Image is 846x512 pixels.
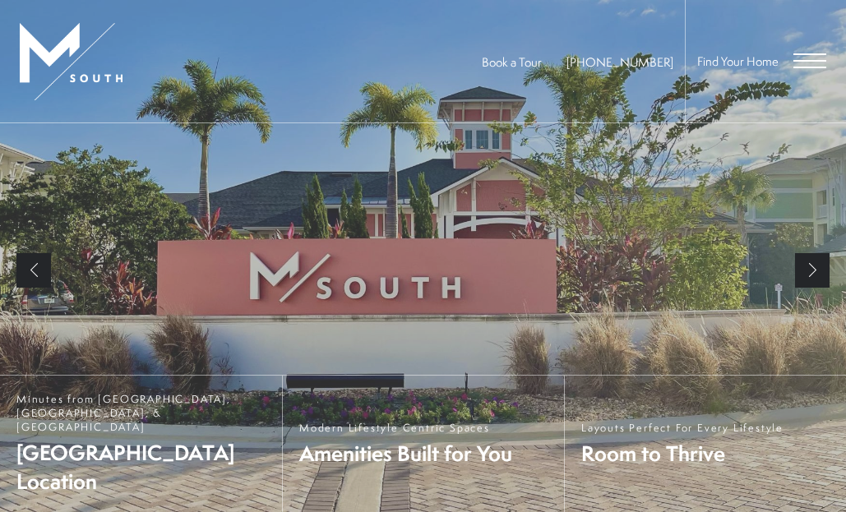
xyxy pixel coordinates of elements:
[566,53,673,71] span: [PHONE_NUMBER]
[299,439,512,468] span: Amenities Built for You
[16,253,51,288] a: Previous
[16,392,266,434] span: Minutes from [GEOGRAPHIC_DATA], [GEOGRAPHIC_DATA], & [GEOGRAPHIC_DATA]
[793,53,826,68] button: Open Menu
[697,53,779,70] a: Find Your Home
[581,439,784,468] span: Room to Thrive
[482,53,542,71] a: Book a Tour
[299,421,512,435] span: Modern Lifestyle Centric Spaces
[581,421,784,435] span: Layouts Perfect For Every Lifestyle
[795,253,830,288] a: Next
[20,23,123,100] img: MSouth
[16,438,266,496] span: [GEOGRAPHIC_DATA] Location
[564,376,846,512] a: Layouts Perfect For Every Lifestyle
[566,53,673,71] a: Call Us at 813-570-8014
[282,376,564,512] a: Modern Lifestyle Centric Spaces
